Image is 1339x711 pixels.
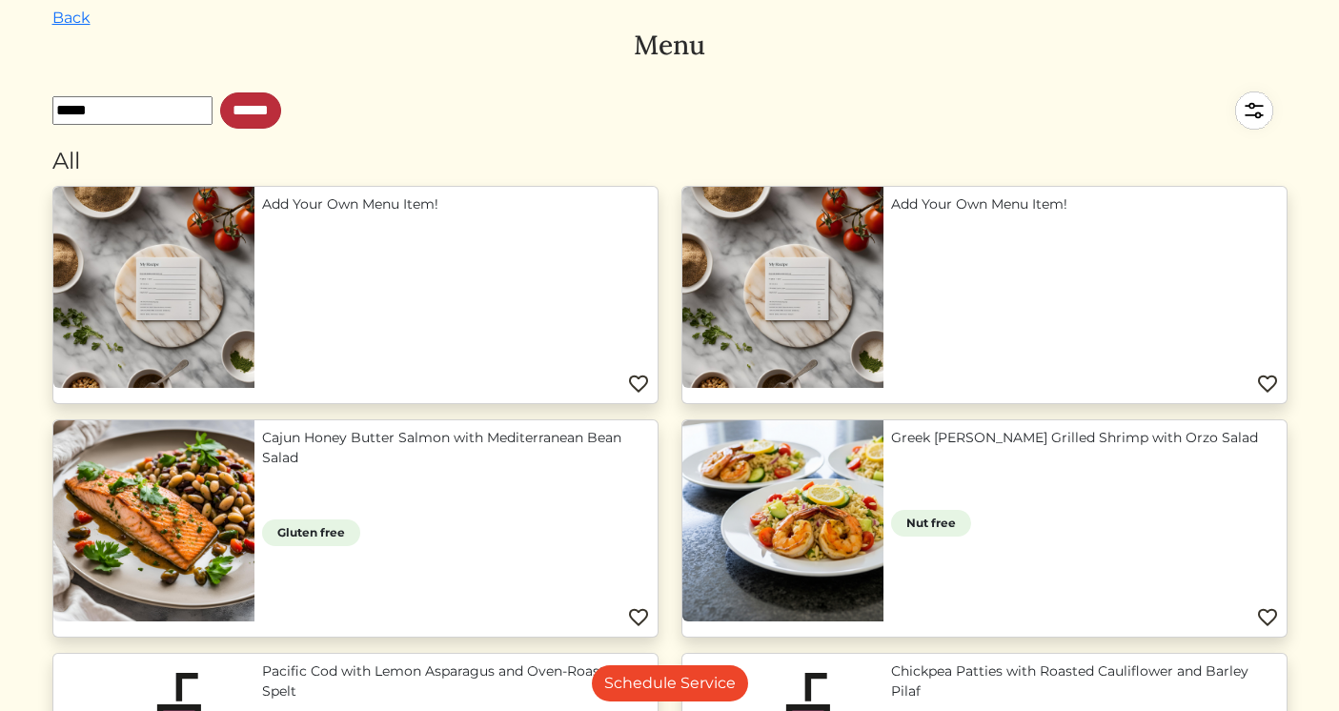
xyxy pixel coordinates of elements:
a: Schedule Service [592,665,748,701]
a: Add Your Own Menu Item! [262,194,650,214]
h3: Menu [52,30,1288,62]
img: filter-5a7d962c2457a2d01fc3f3b070ac7679cf81506dd4bc827d76cf1eb68fb85cd7.svg [1221,77,1288,144]
a: Chickpea Patties with Roasted Cauliflower and Barley Pilaf [891,661,1279,701]
a: Cajun Honey Butter Salmon with Mediterranean Bean Salad [262,428,650,468]
a: Pacific Cod with Lemon Asparagus and Oven-Roasted Spelt [262,661,650,701]
img: Favorite menu item [1256,373,1279,396]
img: Favorite menu item [1256,606,1279,629]
a: Greek [PERSON_NAME] Grilled Shrimp with Orzo Salad [891,428,1279,448]
div: All [52,144,1288,178]
img: Favorite menu item [627,606,650,629]
a: Back [52,9,91,27]
img: Favorite menu item [627,373,650,396]
a: Add Your Own Menu Item! [891,194,1279,214]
